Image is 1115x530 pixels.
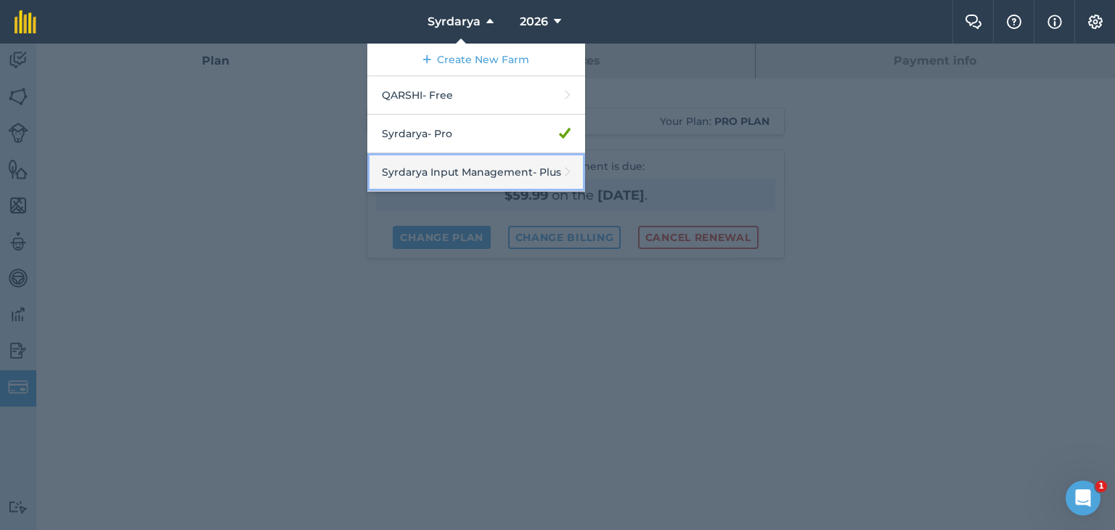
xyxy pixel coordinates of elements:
a: Syrdarya- Pro [367,115,585,153]
span: 2026 [520,13,548,30]
span: Syrdarya [428,13,481,30]
img: fieldmargin Logo [15,10,36,33]
a: Syrdarya Input Management- Plus [367,153,585,192]
iframe: Intercom live chat [1066,481,1100,515]
img: A cog icon [1087,15,1104,29]
a: Create New Farm [367,44,585,76]
img: Two speech bubbles overlapping with the left bubble in the forefront [965,15,982,29]
span: 1 [1095,481,1107,492]
img: A question mark icon [1005,15,1023,29]
img: svg+xml;base64,PHN2ZyB4bWxucz0iaHR0cDovL3d3dy53My5vcmcvMjAwMC9zdmciIHdpZHRoPSIxNyIgaGVpZ2h0PSIxNy... [1047,13,1062,30]
a: QARSHI- Free [367,76,585,115]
